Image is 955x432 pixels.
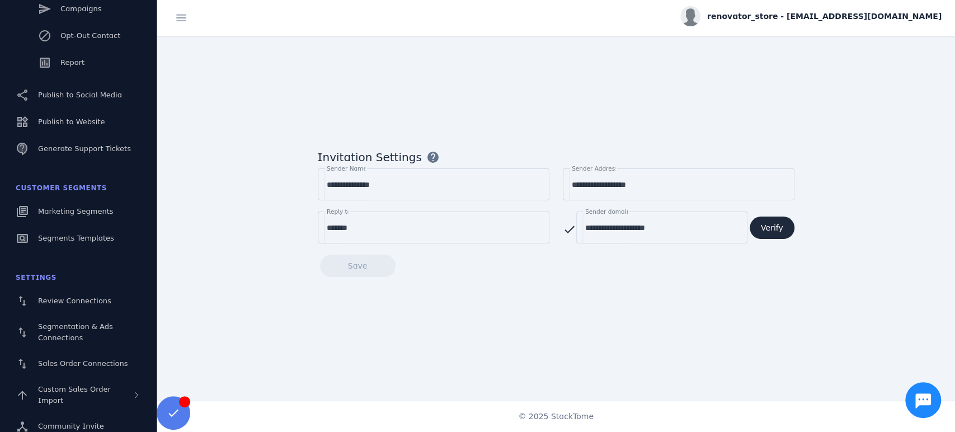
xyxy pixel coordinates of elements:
[7,24,150,48] a: Opt-Out Contact
[7,137,150,161] a: Generate Support Tickets
[38,422,104,430] span: Community Invite
[7,351,150,376] a: Sales Order Connections
[680,6,700,26] img: profile.jpg
[327,208,351,215] mat-label: Reply to
[318,149,422,166] span: Invitation Settings
[7,83,150,107] a: Publish to Social Media
[38,234,114,242] span: Segments Templates
[563,223,576,236] mat-icon: check
[7,50,150,75] a: Report
[707,11,942,22] span: renovator_store - [EMAIL_ADDRESS][DOMAIN_NAME]
[38,297,111,305] span: Review Connections
[7,110,150,134] a: Publish to Website
[16,274,57,281] span: Settings
[750,217,794,239] button: Verify
[60,4,101,13] span: Campaigns
[518,411,594,422] span: © 2025 StackTome
[7,289,150,313] a: Review Connections
[585,208,630,215] mat-label: Sender domain
[16,184,107,192] span: Customer Segments
[327,165,367,172] mat-label: Sender Name
[60,31,120,40] span: Opt-Out Contact
[38,385,111,405] span: Custom Sales Order Import
[761,224,783,232] span: Verify
[7,226,150,251] a: Segments Templates
[572,165,618,172] mat-label: Sender Address
[60,58,84,67] span: Report
[38,91,122,99] span: Publish to Social Media
[38,322,113,342] span: Segmentation & Ads Connections
[38,144,131,153] span: Generate Support Tickets
[7,316,150,349] a: Segmentation & Ads Connections
[38,118,105,126] span: Publish to Website
[38,359,128,368] span: Sales Order Connections
[7,199,150,224] a: Marketing Segments
[680,6,942,26] button: renovator_store - [EMAIL_ADDRESS][DOMAIN_NAME]
[38,207,113,215] span: Marketing Segments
